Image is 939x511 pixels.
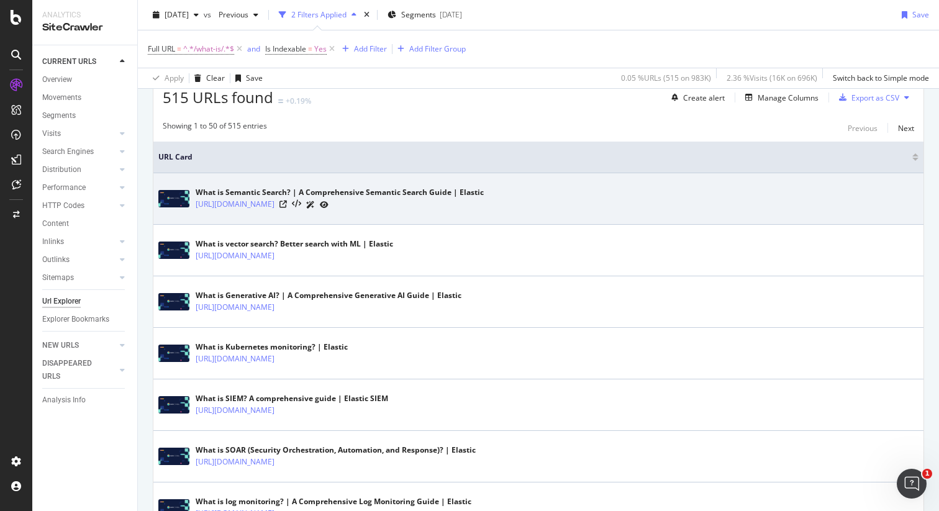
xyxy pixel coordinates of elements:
button: Add Filter Group [392,42,466,57]
div: What is log monitoring? | A Comprehensive Log Monitoring Guide | Elastic [196,496,471,507]
span: Yes [314,40,327,58]
div: Sitemaps [42,271,74,284]
button: 2 Filters Applied [274,5,361,25]
a: Sitemaps [42,271,116,284]
span: URL Card [158,151,909,163]
a: DISAPPEARED URLS [42,357,116,383]
a: Analysis Info [42,394,129,407]
span: Full URL [148,43,175,54]
div: What is Kubernetes monitoring? | Elastic [196,341,348,353]
a: Url Explorer [42,295,129,308]
span: 1 [922,469,932,479]
button: Previous [214,5,263,25]
a: CURRENT URLS [42,55,116,68]
div: Search Engines [42,145,94,158]
div: Overview [42,73,72,86]
img: main image [158,190,189,207]
span: Is Indexable [265,43,306,54]
a: Explorer Bookmarks [42,313,129,326]
div: What is vector search? Better search with ML | Elastic [196,238,393,250]
div: Previous [848,123,878,133]
button: Apply [148,68,184,88]
span: 515 URLs found [163,87,273,107]
div: and [247,43,260,54]
span: ^.*/what-is/.*$ [183,40,234,58]
div: Content [42,217,69,230]
div: What is SOAR (Security Orchestration, Automation, and Response)? | Elastic [196,445,476,456]
div: CURRENT URLS [42,55,96,68]
div: Switch back to Simple mode [833,73,929,83]
div: Next [898,123,914,133]
div: Segments [42,109,76,122]
div: Performance [42,181,86,194]
a: Outlinks [42,253,116,266]
div: Apply [165,73,184,83]
span: Previous [214,9,248,20]
a: Segments [42,109,129,122]
img: main image [158,345,189,362]
a: Movements [42,91,129,104]
button: Create alert [666,88,725,107]
button: Previous [848,120,878,135]
div: NEW URLS [42,339,79,352]
div: Visits [42,127,61,140]
div: Analysis Info [42,394,86,407]
div: What is Generative AI? | A Comprehensive Generative AI Guide | Elastic [196,290,461,301]
div: +0.19% [286,96,311,106]
img: Equal [278,99,283,103]
div: Outlinks [42,253,70,266]
div: Inlinks [42,235,64,248]
a: AI Url Details [306,198,315,211]
div: 2.36 % Visits ( 16K on 696K ) [727,73,817,83]
div: Create alert [683,93,725,103]
div: Export as CSV [851,93,899,103]
div: Movements [42,91,81,104]
div: Url Explorer [42,295,81,308]
a: [URL][DOMAIN_NAME] [196,353,274,365]
div: Clear [206,73,225,83]
a: URL Inspection [320,198,329,211]
div: Manage Columns [758,93,819,103]
img: main image [158,396,189,414]
div: 2 Filters Applied [291,9,347,20]
img: main image [158,293,189,310]
a: Visits [42,127,116,140]
span: = [308,43,312,54]
a: Performance [42,181,116,194]
div: DISAPPEARED URLS [42,357,105,383]
button: Next [898,120,914,135]
div: Showing 1 to 50 of 515 entries [163,120,267,135]
button: and [247,43,260,55]
button: Export as CSV [834,88,899,107]
button: View HTML Source [292,200,301,209]
span: 2025 Aug. 7th [165,9,189,20]
a: [URL][DOMAIN_NAME] [196,404,274,417]
div: [DATE] [440,9,462,20]
a: HTTP Codes [42,199,116,212]
div: Add Filter [354,43,387,54]
a: [URL][DOMAIN_NAME] [196,456,274,468]
button: Save [230,68,263,88]
a: [URL][DOMAIN_NAME] [196,301,274,314]
a: Distribution [42,163,116,176]
span: = [177,43,181,54]
button: [DATE] [148,5,204,25]
button: Add Filter [337,42,387,57]
a: Content [42,217,129,230]
div: Distribution [42,163,81,176]
img: main image [158,448,189,465]
a: [URL][DOMAIN_NAME] [196,250,274,262]
a: Overview [42,73,129,86]
a: NEW URLS [42,339,116,352]
a: Inlinks [42,235,116,248]
img: main image [158,242,189,259]
div: Add Filter Group [409,43,466,54]
div: What is SIEM? A comprehensive guide | Elastic SIEM [196,393,388,404]
div: HTTP Codes [42,199,84,212]
button: Segments[DATE] [383,5,467,25]
div: Analytics [42,10,127,20]
div: Save [912,9,929,20]
span: vs [204,9,214,20]
iframe: Intercom live chat [897,469,927,499]
div: SiteCrawler [42,20,127,35]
